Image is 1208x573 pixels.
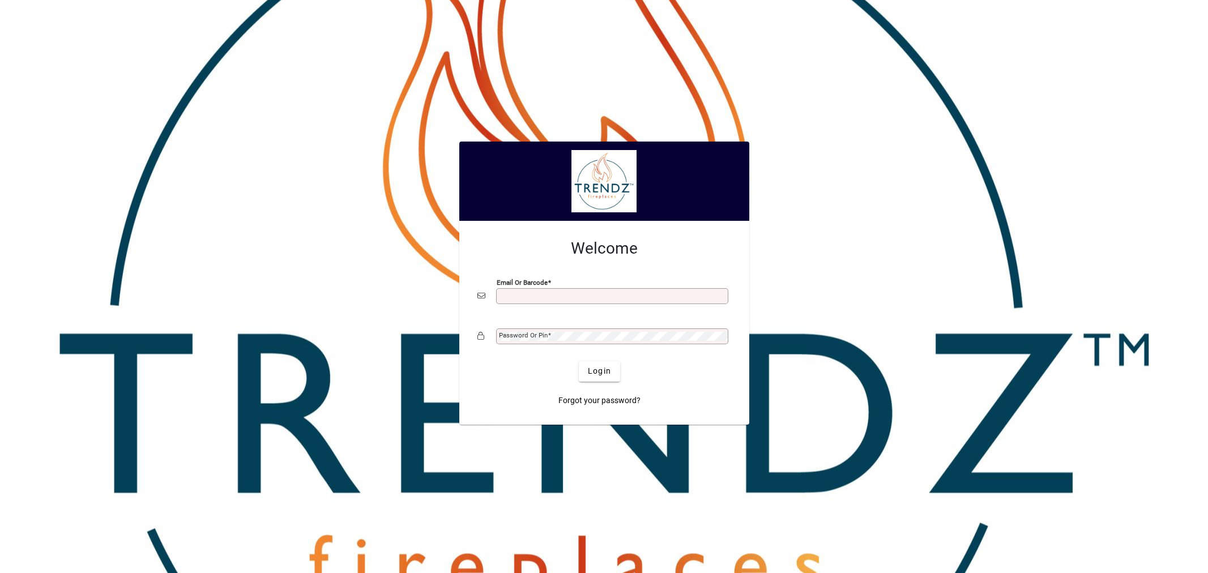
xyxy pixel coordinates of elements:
[588,365,611,377] span: Login
[477,239,731,258] h2: Welcome
[579,361,620,382] button: Login
[499,331,548,339] mat-label: Password or Pin
[558,395,641,407] span: Forgot your password?
[497,278,548,286] mat-label: Email or Barcode
[554,391,645,411] a: Forgot your password?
